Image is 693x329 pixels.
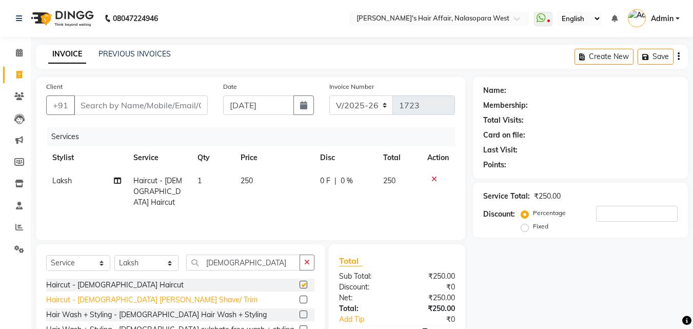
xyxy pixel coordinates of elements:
[74,95,208,115] input: Search by Name/Mobile/Email/Code
[483,160,506,170] div: Points:
[113,4,158,33] b: 08047224946
[331,282,397,293] div: Discount:
[133,176,182,207] span: Haircut - [DEMOGRAPHIC_DATA] Haircut
[628,9,646,27] img: Admin
[46,82,63,91] label: Client
[383,176,395,185] span: 250
[331,314,408,325] a: Add Tip
[397,293,463,303] div: ₹250.00
[98,49,171,59] a: PREVIOUS INVOICES
[26,4,96,33] img: logo
[334,176,336,186] span: |
[241,176,253,185] span: 250
[329,82,374,91] label: Invoice Number
[483,100,528,111] div: Membership:
[320,176,330,186] span: 0 F
[638,49,674,65] button: Save
[46,146,127,169] th: Stylist
[341,176,353,186] span: 0 %
[186,255,300,270] input: Search or Scan
[48,45,86,64] a: INVOICE
[339,256,363,266] span: Total
[331,271,397,282] div: Sub Total:
[421,146,455,169] th: Action
[397,303,463,314] div: ₹250.00
[483,85,506,96] div: Name:
[331,303,397,314] div: Total:
[483,191,530,202] div: Service Total:
[397,282,463,293] div: ₹0
[197,176,202,185] span: 1
[533,208,566,218] label: Percentage
[314,146,377,169] th: Disc
[46,280,184,291] div: Haircut - [DEMOGRAPHIC_DATA] Haircut
[47,127,463,146] div: Services
[483,145,518,156] div: Last Visit:
[331,293,397,303] div: Net:
[483,130,525,141] div: Card on file:
[533,222,548,231] label: Fixed
[397,271,463,282] div: ₹250.00
[46,295,258,305] div: Haircut - [DEMOGRAPHIC_DATA] [PERSON_NAME] Shave/ Trim
[408,314,463,325] div: ₹0
[127,146,192,169] th: Service
[46,309,267,320] div: Hair Wash + Styling - [DEMOGRAPHIC_DATA] Hair Wash + Styling
[377,146,422,169] th: Total
[651,13,674,24] span: Admin
[46,95,75,115] button: +91
[534,191,561,202] div: ₹250.00
[52,176,72,185] span: Laksh
[234,146,314,169] th: Price
[483,209,515,220] div: Discount:
[575,49,633,65] button: Create New
[223,82,237,91] label: Date
[483,115,524,126] div: Total Visits:
[191,146,234,169] th: Qty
